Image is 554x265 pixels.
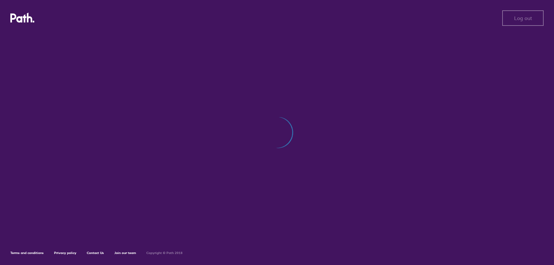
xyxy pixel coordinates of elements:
h6: Copyright © Path 2018 [146,251,183,255]
a: Contact Us [87,251,104,255]
a: Terms and conditions [10,251,44,255]
a: Privacy policy [54,251,76,255]
span: Log out [514,15,532,21]
a: Join our team [114,251,136,255]
button: Log out [502,10,544,26]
